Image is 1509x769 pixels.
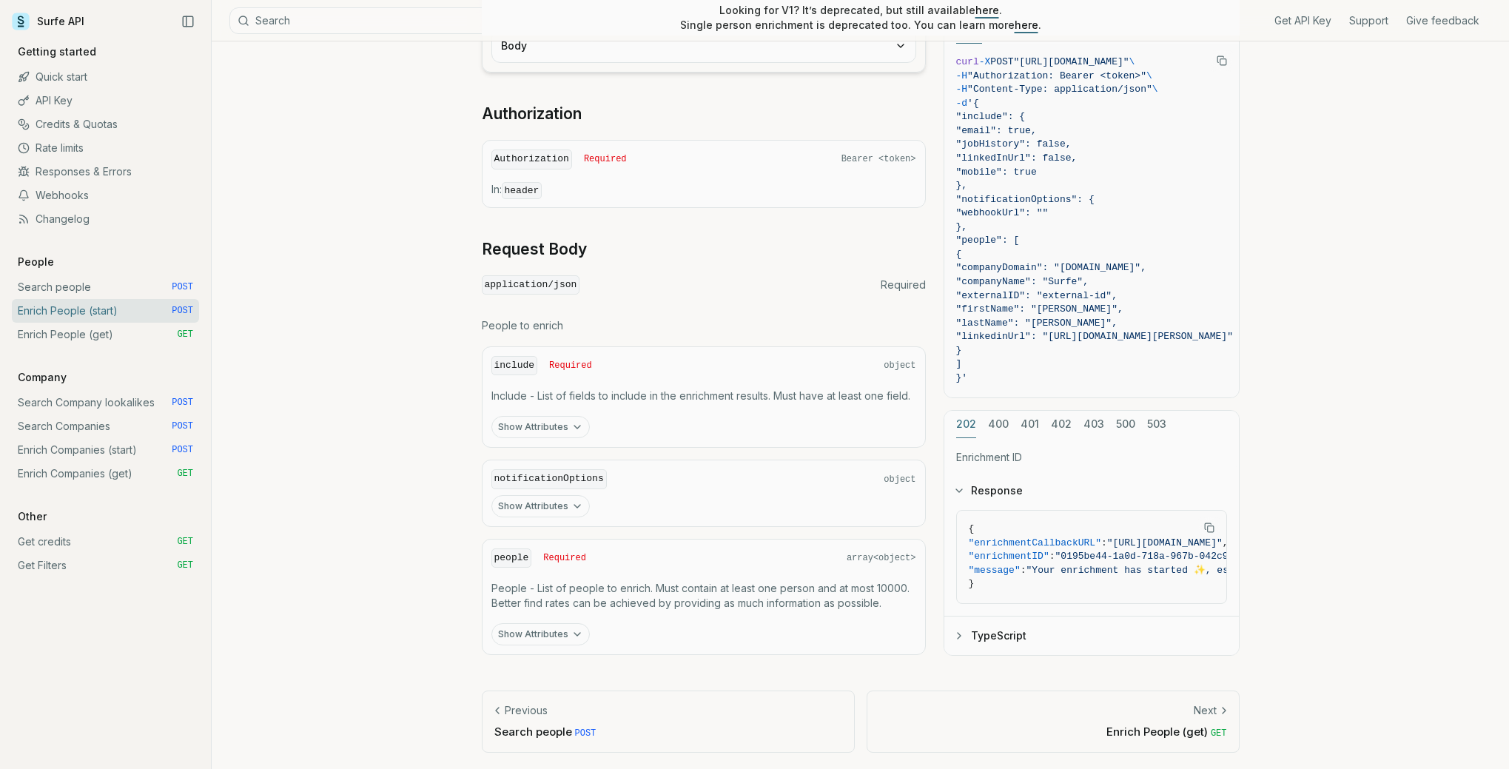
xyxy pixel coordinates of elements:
a: Enrich Companies (get) GET [12,462,199,486]
code: people [491,548,532,568]
span: POST [990,56,1013,67]
span: "enrichmentCallbackURL" [969,537,1101,548]
a: Authorization [482,104,582,124]
span: \ [1152,84,1158,95]
button: 403 [1083,410,1104,437]
p: Enrich People (get) [879,724,1227,739]
span: "companyName": "Surfe", [956,276,1089,287]
button: Copy Text [1198,517,1220,539]
span: ] [956,358,962,369]
code: Authorization [491,150,572,169]
span: POST [172,281,193,293]
span: : [1101,537,1107,548]
code: application/json [482,275,580,295]
span: -H [956,70,968,81]
span: }, [956,221,968,232]
a: Webhooks [12,184,199,207]
span: \ [1146,70,1152,81]
a: Get Filters GET [12,554,199,577]
p: Previous [505,703,548,718]
a: API Key [12,89,199,113]
a: Support [1349,13,1388,28]
span: "externalID": "external-id", [956,289,1118,300]
a: Enrich People (start) POST [12,299,199,323]
a: here [1015,19,1038,31]
span: Required [543,552,586,564]
code: include [491,356,538,376]
button: Body [492,30,915,62]
a: Surfe API [12,10,84,33]
span: "[URL][DOMAIN_NAME]" [1014,56,1129,67]
a: Quick start [12,65,199,89]
span: "linkedInUrl": false, [956,152,1078,163]
a: Search Companies POST [12,414,199,438]
p: Looking for V1? It’s deprecated, but still available . Single person enrichment is deprecated too... [680,3,1041,33]
span: }, [956,180,968,191]
span: : [1049,551,1055,562]
a: Rate limits [12,136,199,160]
span: }' [956,372,968,383]
a: Enrich Companies (start) POST [12,438,199,462]
span: "webhookUrl": "" [956,207,1049,218]
span: Required [549,360,592,372]
a: Request Body [482,239,587,260]
span: '{ [967,97,979,108]
p: Other [12,509,53,524]
a: Responses & Errors [12,160,199,184]
span: "0195be44-1a0d-718a-967b-042c9d17ffd7" [1055,551,1274,562]
span: POST [172,397,193,409]
a: Changelog [12,207,199,231]
span: "people": [ [956,235,1020,246]
button: 401 [1021,410,1039,437]
span: "jobHistory": false, [956,138,1072,150]
p: Include - List of fields to include in the enrichment results. Must have at least one field. [491,389,916,403]
button: 402 [1051,410,1072,437]
span: object [884,474,915,486]
button: Collapse Sidebar [177,10,199,33]
p: In: [491,182,916,198]
button: 202 [956,410,976,437]
span: : [1021,564,1026,575]
a: Give feedback [1406,13,1479,28]
span: "email": true, [956,124,1037,135]
span: Required [584,153,627,165]
span: POST [575,728,596,739]
span: POST [172,305,193,317]
span: , [1223,537,1229,548]
p: People - List of people to enrich. Must contain at least one person and at most 10000. Better fin... [491,581,916,611]
span: \ [1129,56,1135,67]
a: NextEnrich People (get) GET [867,691,1240,752]
span: "companyDomain": "[DOMAIN_NAME]", [956,262,1146,273]
span: Bearer <token> [841,153,916,165]
span: "Your enrichment has started ✨, estimated time: 2 seconds." [1026,564,1373,575]
button: Response [944,471,1239,510]
button: 400 [988,410,1009,437]
span: } [969,578,975,589]
a: Enrich People (get) GET [12,323,199,346]
span: { [956,248,962,259]
button: Show Attributes [491,623,590,645]
span: "Authorization: Bearer <token>" [967,70,1146,81]
a: Search Company lookalikes POST [12,391,199,414]
button: Show Attributes [491,416,590,438]
span: Required [881,278,926,292]
button: TypeScript [944,616,1239,654]
button: Copy Text [1211,50,1233,72]
span: curl [956,56,979,67]
span: object [884,360,915,372]
span: } [956,344,962,355]
p: Next [1194,703,1217,718]
a: PreviousSearch people POST [482,691,855,752]
span: "enrichmentID" [969,551,1049,562]
a: Credits & Quotas [12,113,199,136]
p: Company [12,370,73,385]
span: "lastName": "[PERSON_NAME]", [956,317,1118,328]
a: Search people POST [12,275,199,299]
p: Search people [494,724,842,739]
span: "notificationOptions": { [956,193,1095,204]
span: GET [177,329,193,340]
span: POST [172,420,193,432]
p: People to enrich [482,318,926,333]
p: Enrichment ID [956,449,1227,464]
span: "include": { [956,111,1026,122]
